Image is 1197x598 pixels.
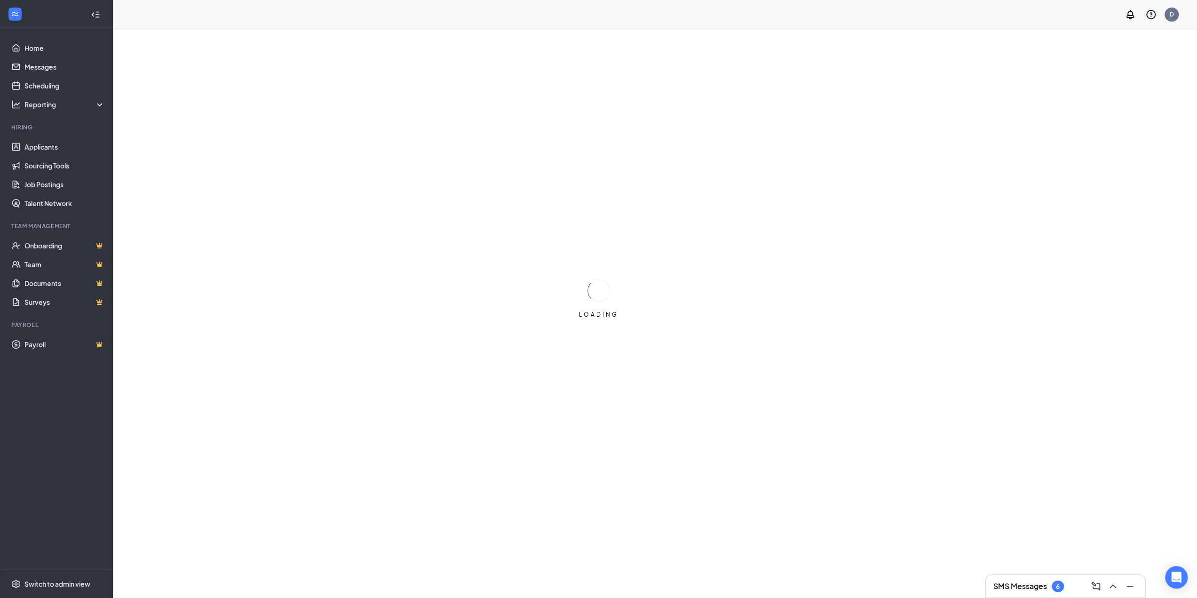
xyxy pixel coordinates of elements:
[24,579,90,589] div: Switch to admin view
[24,335,105,354] a: PayrollCrown
[1107,581,1118,592] svg: ChevronUp
[1170,10,1174,18] div: D
[24,236,105,255] a: OnboardingCrown
[1124,581,1135,592] svg: Minimize
[24,39,105,57] a: Home
[11,100,21,109] svg: Analysis
[575,311,622,319] div: LOADING
[24,100,105,109] div: Reporting
[11,579,21,589] svg: Settings
[24,293,105,311] a: SurveysCrown
[11,123,103,131] div: Hiring
[24,57,105,76] a: Messages
[1145,9,1157,20] svg: QuestionInfo
[1122,579,1137,594] button: Minimize
[24,137,105,156] a: Applicants
[1056,582,1060,590] div: 6
[24,76,105,95] a: Scheduling
[1165,566,1188,589] div: Open Intercom Messenger
[11,321,103,329] div: Payroll
[1088,579,1103,594] button: ComposeMessage
[11,222,103,230] div: Team Management
[24,274,105,293] a: DocumentsCrown
[24,175,105,194] a: Job Postings
[91,10,100,19] svg: Collapse
[24,156,105,175] a: Sourcing Tools
[1125,9,1136,20] svg: Notifications
[993,581,1047,591] h3: SMS Messages
[24,255,105,274] a: TeamCrown
[10,9,20,19] svg: WorkstreamLogo
[24,194,105,213] a: Talent Network
[1105,579,1120,594] button: ChevronUp
[1090,581,1102,592] svg: ComposeMessage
